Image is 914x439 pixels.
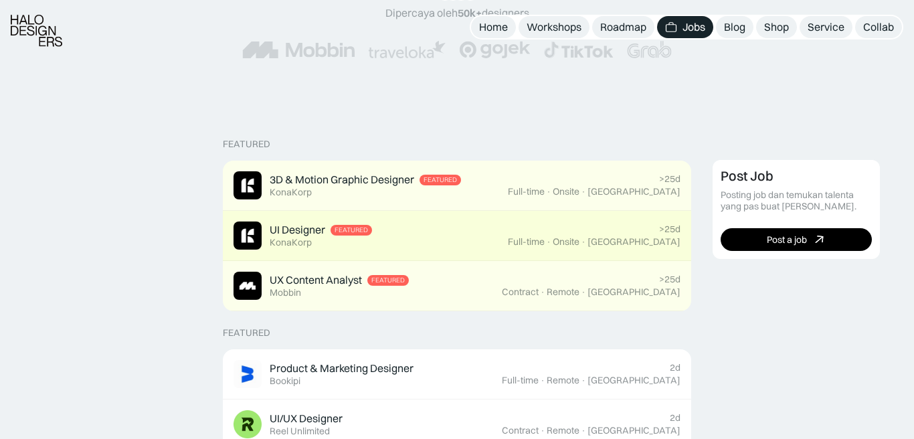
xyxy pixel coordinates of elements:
a: Job ImageProduct & Marketing DesignerBookipi2dFull-time·Remote·[GEOGRAPHIC_DATA] [223,349,691,400]
a: Post a job [721,228,872,251]
div: Roadmap [600,20,646,34]
img: Job Image [234,360,262,388]
img: Job Image [234,222,262,250]
div: Posting job dan temukan talenta yang pas buat [PERSON_NAME]. [721,189,872,212]
div: Onsite [553,186,579,197]
img: Job Image [234,410,262,438]
div: Service [808,20,844,34]
div: KonaKorp [270,237,312,248]
img: Job Image [234,171,262,199]
div: Dipercaya oleh designers [385,6,529,20]
div: Home [479,20,508,34]
a: Service [800,16,852,38]
div: · [581,286,586,298]
div: KonaKorp [270,187,312,198]
div: Featured [424,176,457,184]
div: Blog [724,20,745,34]
div: 2d [670,362,680,373]
div: Contract [502,425,539,436]
div: >25d [659,274,680,285]
div: Workshops [527,20,581,34]
div: · [540,425,545,436]
div: Shop [764,20,789,34]
div: Featured [371,276,405,284]
div: [GEOGRAPHIC_DATA] [587,286,680,298]
div: Full-time [502,375,539,386]
div: Onsite [553,236,579,248]
div: Jobs [682,20,705,34]
div: Featured [335,226,368,234]
a: Roadmap [592,16,654,38]
div: [GEOGRAPHIC_DATA] [587,375,680,386]
div: · [581,425,586,436]
div: >25d [659,224,680,235]
a: Blog [716,16,753,38]
a: Job Image3D & Motion Graphic DesignerFeaturedKonaKorp>25dFull-time·Onsite·[GEOGRAPHIC_DATA] [223,161,691,211]
div: Remote [547,425,579,436]
img: Job Image [234,272,262,300]
div: · [546,236,551,248]
div: 3D & Motion Graphic Designer [270,173,414,187]
div: Post a job [767,234,807,246]
div: [GEOGRAPHIC_DATA] [587,236,680,248]
div: Remote [547,286,579,298]
div: Reel Unlimited [270,426,330,437]
div: · [581,186,586,197]
a: Shop [756,16,797,38]
div: Contract [502,286,539,298]
div: UX Content Analyst [270,273,362,287]
a: Jobs [657,16,713,38]
div: · [540,286,545,298]
div: Mobbin [270,287,301,298]
a: Collab [855,16,902,38]
div: Collab [863,20,894,34]
div: Post Job [721,168,773,184]
a: Job ImageUX Content AnalystFeaturedMobbin>25dContract·Remote·[GEOGRAPHIC_DATA] [223,261,691,311]
div: Full-time [508,236,545,248]
div: [GEOGRAPHIC_DATA] [587,425,680,436]
span: 50k+ [458,6,482,19]
a: Home [471,16,516,38]
div: · [581,236,586,248]
div: 2d [670,412,680,424]
div: Remote [547,375,579,386]
a: Workshops [519,16,589,38]
div: [GEOGRAPHIC_DATA] [587,186,680,197]
div: · [581,375,586,386]
div: Full-time [508,186,545,197]
div: UI/UX Designer [270,412,343,426]
div: >25d [659,173,680,185]
div: · [546,186,551,197]
div: Bookipi [270,375,300,387]
div: Featured [223,327,270,339]
div: UI Designer [270,223,325,237]
div: Featured [223,139,270,150]
a: Job ImageUI DesignerFeaturedKonaKorp>25dFull-time·Onsite·[GEOGRAPHIC_DATA] [223,211,691,261]
div: Product & Marketing Designer [270,361,414,375]
div: · [540,375,545,386]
